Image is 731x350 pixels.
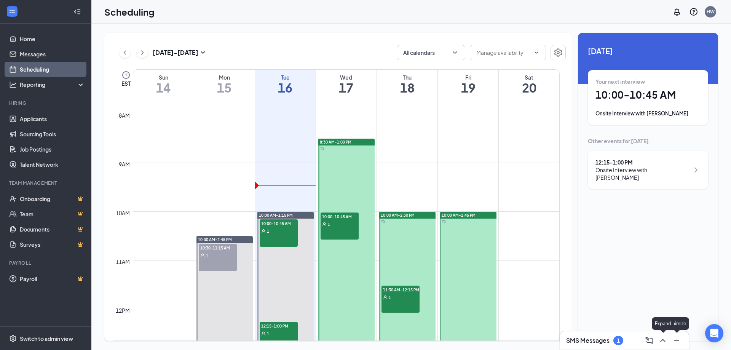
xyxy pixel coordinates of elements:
[383,295,388,300] svg: User
[689,7,698,16] svg: QuestionInfo
[672,7,682,16] svg: Notifications
[20,191,85,206] a: OnboardingCrown
[595,110,701,117] div: Onsite Interview with [PERSON_NAME]
[20,157,85,172] a: Talent Network
[397,45,465,60] button: All calendarsChevronDown
[316,70,377,98] a: September 17, 2025
[20,31,85,46] a: Home
[139,48,146,57] svg: ChevronRight
[194,81,255,94] h1: 15
[194,70,255,98] a: September 15, 2025
[133,70,194,98] a: September 14, 2025
[267,229,269,234] span: 1
[389,295,391,300] span: 1
[9,81,17,88] svg: Analysis
[20,271,85,286] a: PayrollCrown
[20,335,73,342] div: Switch to admin view
[588,137,708,145] div: Other events for [DATE]
[200,253,205,258] svg: User
[377,70,437,98] a: September 18, 2025
[533,50,539,56] svg: ChevronDown
[442,220,446,224] svg: Sync
[255,81,316,94] h1: 16
[476,48,530,57] input: Manage availability
[261,229,266,233] svg: User
[438,74,498,81] div: Fri
[133,81,194,94] h1: 14
[198,237,232,242] span: 10:30 AM-2:45 PM
[121,48,129,57] svg: ChevronLeft
[119,47,131,58] button: ChevronLeft
[261,331,266,336] svg: User
[137,47,148,58] button: ChevronRight
[672,336,681,345] svg: Minimize
[194,74,255,81] div: Mon
[9,180,83,186] div: Team Management
[595,78,701,85] div: Your next interview
[9,260,83,266] div: Payroll
[316,81,377,94] h1: 17
[645,336,654,345] svg: ComposeMessage
[20,237,85,252] a: SurveysCrown
[9,100,83,106] div: Hiring
[8,8,16,15] svg: WorkstreamLogo
[104,5,155,18] h1: Scheduling
[316,74,377,81] div: Wed
[551,45,566,60] button: Settings
[438,81,498,94] h1: 19
[20,111,85,126] a: Applicants
[199,244,237,251] span: 10:30-11:15 AM
[206,253,208,258] span: 1
[657,334,669,347] button: ChevronUp
[260,219,298,227] span: 10:00-10:45 AM
[121,80,131,87] span: EST
[20,126,85,142] a: Sourcing Tools
[117,160,131,168] div: 9am
[499,81,559,94] h1: 20
[670,334,683,347] button: Minimize
[554,48,563,57] svg: Settings
[705,324,723,342] div: Open Intercom Messenger
[9,335,17,342] svg: Settings
[20,81,85,88] div: Reporting
[114,209,131,217] div: 10am
[198,48,207,57] svg: SmallChevronDown
[381,213,415,218] span: 10:00 AM-2:30 PM
[133,74,194,81] div: Sun
[588,45,708,57] span: [DATE]
[328,222,330,227] span: 1
[320,147,324,150] svg: Sync
[707,8,715,15] div: HW
[377,74,437,81] div: Thu
[267,331,269,336] span: 1
[121,70,131,80] svg: Clock
[442,213,476,218] span: 10:00 AM-2:45 PM
[381,220,385,224] svg: Sync
[617,337,620,344] div: 1
[691,165,701,174] svg: ChevronRight
[20,206,85,222] a: TeamCrown
[658,336,667,345] svg: ChevronUp
[20,62,85,77] a: Scheduling
[255,74,316,81] div: Tue
[566,336,610,345] h3: SMS Messages
[20,46,85,62] a: Messages
[499,74,559,81] div: Sat
[20,142,85,157] a: Job Postings
[499,70,559,98] a: September 20, 2025
[320,139,351,145] span: 8:30 AM-1:00 PM
[114,257,131,266] div: 11am
[451,49,459,56] svg: ChevronDown
[664,317,689,330] div: Minimize
[595,158,690,166] div: 12:15 - 1:00 PM
[595,166,690,181] div: Onsite Interview with [PERSON_NAME]
[20,222,85,237] a: DocumentsCrown
[322,222,327,227] svg: User
[73,8,81,16] svg: Collapse
[255,70,316,98] a: September 16, 2025
[438,70,498,98] a: September 19, 2025
[381,286,420,293] span: 11:30 AM-12:15 PM
[260,322,298,329] span: 12:15-1:00 PM
[114,306,131,315] div: 12pm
